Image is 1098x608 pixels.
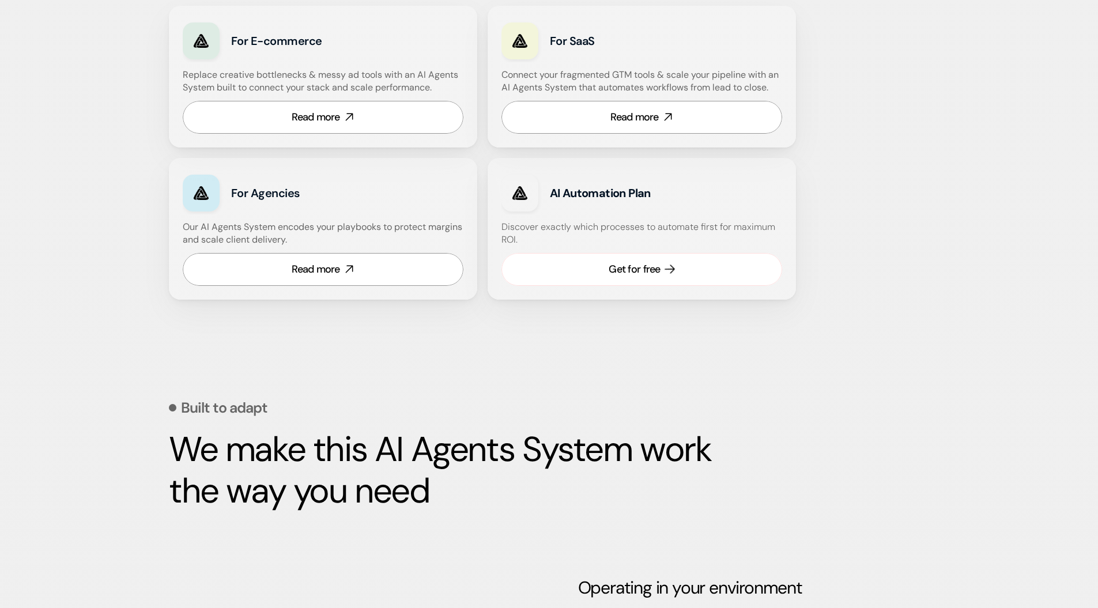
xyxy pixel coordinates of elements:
h3: For Agencies [231,185,388,201]
h4: Connect your fragmented GTM tools & scale your pipeline with an AI Agents System that automates w... [501,69,788,95]
a: Read more [501,101,782,134]
div: Read more [292,110,340,124]
a: Get for free [501,253,782,286]
div: Read more [292,262,340,277]
h4: Discover exactly which processes to automate first for maximum ROI. [501,221,782,247]
a: Read more [183,253,463,286]
h4: Replace creative bottlenecks & messy ad tools with an AI Agents System built to connect your stac... [183,69,461,95]
h4: Our AI Agents System encodes your playbooks to protect margins and scale client delivery. [183,221,463,247]
h3: Operating in your environment [578,576,1052,599]
div: Get for free [609,262,660,277]
strong: AI Automation Plan [550,186,651,201]
a: Read more [183,101,463,134]
p: Built to adapt [181,401,267,415]
div: Read more [610,110,659,124]
strong: We make this AI Agents System work the way you need [169,426,719,513]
